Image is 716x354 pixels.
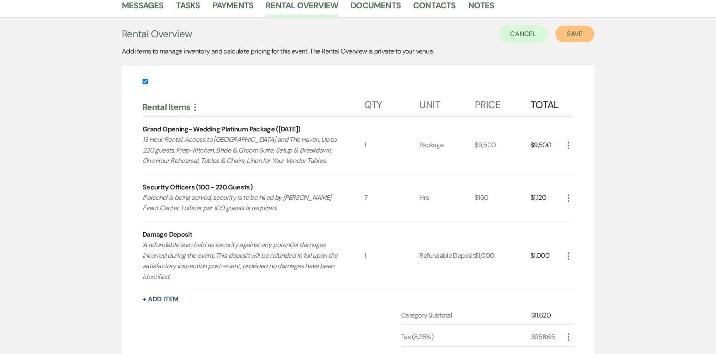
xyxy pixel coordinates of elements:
[143,296,179,303] button: + Add Item
[364,91,420,116] div: Qty
[122,27,192,41] h3: Rental Overview
[475,222,530,290] div: $1,000
[475,91,530,116] div: Price
[419,116,475,174] div: Package
[555,26,594,42] button: Save
[401,332,531,342] div: Tax (8.25%)
[364,222,420,290] div: 1
[122,46,594,56] div: Add items to manage inventory and calculate pricing for this event. The Rental Overview is privat...
[531,332,564,342] div: $958.65
[143,192,342,213] p: If alcohol is being served, security is to be hired by [PERSON_NAME] Event Center. 1 officer per ...
[475,116,530,174] div: $9,500
[530,116,564,174] div: $9,500
[530,91,564,116] div: Total
[143,102,364,112] div: Rental Items
[419,175,475,221] div: Hrs
[531,310,564,320] div: $11,620
[143,134,342,166] p: 13 Hour Rental. Access to [GEOGRAPHIC_DATA] and The Haven, Up to 220 guests, Prep-Kitchen, Bride ...
[419,91,475,116] div: Unit
[143,124,300,134] div: Grand Opening- Wedding Platinum Package ([DATE])
[143,240,342,282] p: A refundable sum held as security against any potential damages incurred during the event. This d...
[364,175,420,221] div: 7
[475,175,530,221] div: $160
[143,230,192,240] div: Damage Deposit
[419,222,475,290] div: Refundable Deposit
[530,222,564,290] div: $1,000
[364,116,420,174] div: 1
[401,310,531,320] div: Category Subtotal
[143,182,252,192] div: Security Officers (100 - 220 Guests)
[498,26,548,42] button: Cancel
[530,175,564,221] div: $1,120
